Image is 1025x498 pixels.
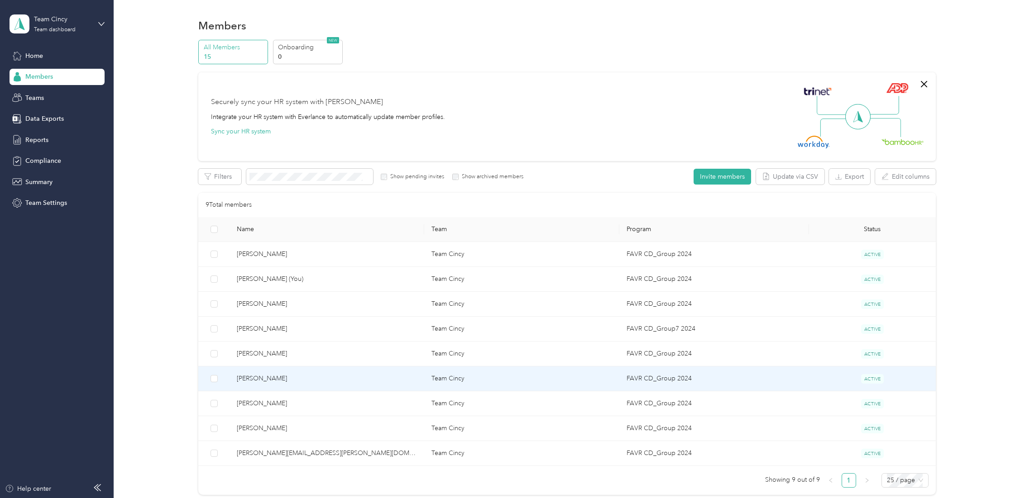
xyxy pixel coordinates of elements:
iframe: Everlance-gr Chat Button Frame [974,447,1025,498]
span: ACTIVE [861,424,884,433]
td: FAVR CD_Group7 2024 [619,317,809,341]
span: [PERSON_NAME] [237,249,417,259]
span: Home [25,51,43,61]
p: Onboarding [278,43,340,52]
td: Andrew E. Barnes [230,416,424,441]
td: Team Cincy [424,341,619,366]
td: lukas.marotta@cavbeer.com [230,441,424,466]
span: Data Exports [25,114,64,123]
td: Team Cincy [424,391,619,416]
div: Integrate your HR system with Everlance to automatically update member profiles. [211,112,445,122]
span: [PERSON_NAME] [237,349,417,359]
img: Line Left Up [817,96,848,115]
span: Summary [25,177,53,187]
td: Team Cincy [424,416,619,441]
img: ADP [886,83,908,93]
span: Compliance [25,156,61,166]
img: Workday [798,136,829,148]
button: Filters [198,169,241,185]
li: Next Page [860,473,874,488]
div: Securely sync your HR system with [PERSON_NAME] [211,97,383,108]
h1: Members [198,21,246,30]
span: ACTIVE [861,399,884,408]
th: Program [619,217,809,242]
p: 0 [278,52,340,62]
td: Team Cincy [424,441,619,466]
span: [PERSON_NAME] [237,398,417,408]
button: right [860,473,874,488]
span: ACTIVE [861,275,884,284]
span: Showing 9 out of 9 [765,473,820,487]
span: ACTIVE [861,250,884,259]
td: Team Cincy [424,267,619,292]
span: Name [237,225,417,233]
td: FAVR CD_Group 2024 [619,416,809,441]
button: Invite members [694,169,751,185]
td: FAVR CD_Group 2024 [619,292,809,317]
span: ACTIVE [861,374,884,384]
button: left [824,473,838,488]
span: ACTIVE [861,349,884,359]
td: Samantha A. Smith [230,366,424,391]
span: Teams [25,93,44,103]
img: Line Right Up [867,96,899,115]
td: FAVR CD_Group 2024 [619,341,809,366]
p: All Members [204,43,265,52]
td: Andrew D. Pruett [230,292,424,317]
label: Show pending invites [387,173,444,181]
td: Team Cincy [424,242,619,267]
th: Name [230,217,424,242]
span: 25 / page [887,474,923,487]
a: 1 [842,474,856,487]
td: Team Cincy [424,366,619,391]
td: FAVR CD_Group 2024 [619,391,809,416]
span: Team Settings [25,198,67,208]
li: Previous Page [824,473,838,488]
span: right [864,478,870,483]
th: Team [424,217,619,242]
td: Stephen S. Harper [230,391,424,416]
img: Line Right Down [869,118,901,138]
img: Trinet [802,85,833,98]
td: FAVR CD_Group 2024 [619,267,809,292]
span: [PERSON_NAME] [237,299,417,309]
p: 9 Total members [206,200,252,210]
td: Jeff Keck [230,341,424,366]
button: Edit columns [875,169,936,185]
td: FAVR CD_Group 2024 [619,441,809,466]
div: Team dashboard [34,27,76,33]
td: Team Cincy [424,317,619,341]
td: FAVR CD_Group 2024 [619,242,809,267]
img: Line Left Down [820,118,852,137]
button: Sync your HR system [211,127,271,136]
th: Status [809,217,936,242]
img: BambooHR [881,138,923,145]
button: Update via CSV [756,169,824,185]
td: Brandon T. Gober [230,242,424,267]
button: Export [829,169,870,185]
span: [PERSON_NAME] (You) [237,274,417,284]
td: Team Cincy [424,292,619,317]
span: [PERSON_NAME] [237,423,417,433]
span: ACTIVE [861,299,884,309]
span: [PERSON_NAME] [237,324,417,334]
span: [PERSON_NAME][EMAIL_ADDRESS][PERSON_NAME][DOMAIN_NAME] [237,448,417,458]
td: FAVR CD_Group 2024 [619,366,809,391]
span: Members [25,72,53,81]
li: 1 [842,473,856,488]
td: Dylan B. Roush (You) [230,267,424,292]
span: ACTIVE [861,324,884,334]
label: Show archived members [459,173,523,181]
span: Reports [25,135,48,145]
span: [PERSON_NAME] [237,374,417,384]
span: NEW [327,37,339,43]
span: left [828,478,833,483]
div: Page Size [881,473,929,488]
td: Craig S. Schultz [230,317,424,341]
span: ACTIVE [861,449,884,458]
p: 15 [204,52,265,62]
div: Team Cincy [34,14,91,24]
button: Help center [5,484,51,493]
